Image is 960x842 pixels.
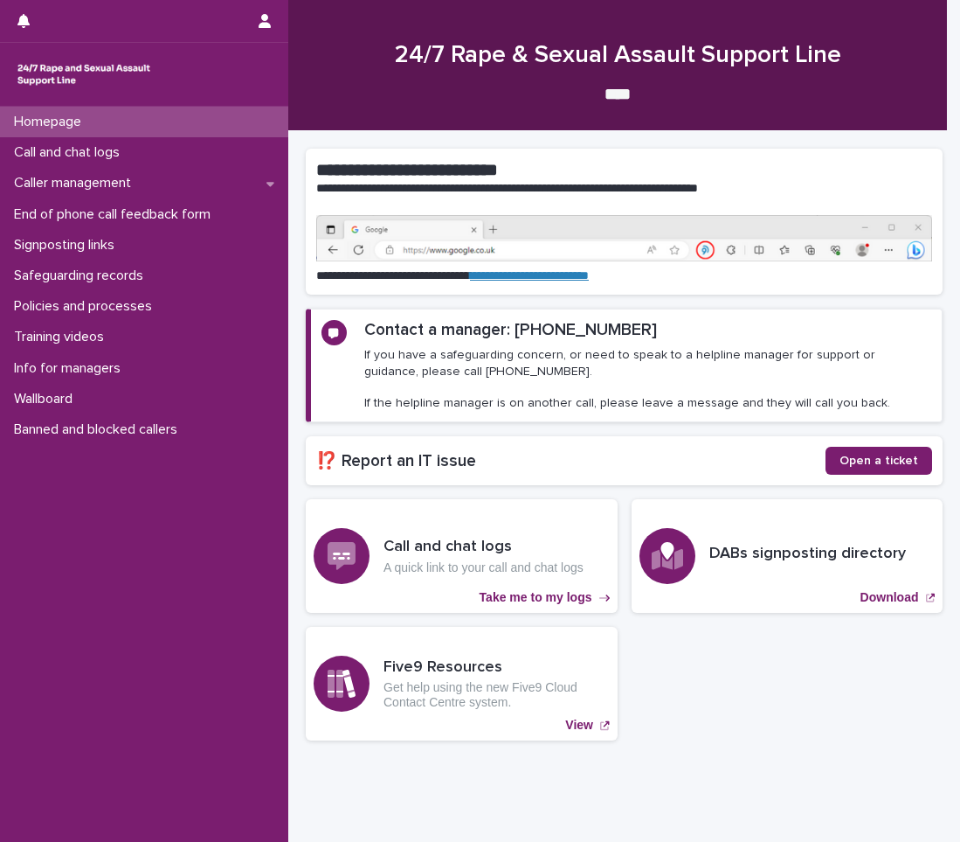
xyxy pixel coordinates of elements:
p: Safeguarding records [7,268,157,284]
h2: ⁉️ Report an IT issue [316,451,825,471]
a: Open a ticket [825,447,932,475]
p: If you have a safeguarding concern, or need to speak to a helpline manager for support or guidanc... [364,347,931,411]
p: Download [860,590,919,605]
p: View [565,718,593,733]
p: Info for managers [7,360,135,377]
a: Download [632,499,943,613]
img: https%3A%2F%2Fcdn.document360.io%2F0deca9d6-0dac-4e56-9e8f-8d9979bfce0e%2FImages%2FDocumentation%... [316,215,932,261]
h3: DABs signposting directory [709,545,906,564]
p: Call and chat logs [7,144,134,161]
h3: Five9 Resources [383,658,610,678]
h2: Contact a manager: [PHONE_NUMBER] [364,320,657,340]
h3: Call and chat logs [383,538,584,557]
p: Wallboard [7,391,86,407]
p: Policies and processes [7,298,166,315]
p: End of phone call feedback form [7,206,224,223]
p: Banned and blocked callers [7,421,191,438]
span: Open a ticket [839,455,918,467]
a: View [306,627,618,741]
img: rhQMoQhaT3yELyF149Cw [14,57,154,92]
p: Get help using the new Five9 Cloud Contact Centre system. [383,680,610,710]
p: A quick link to your call and chat logs [383,560,584,575]
h1: 24/7 Rape & Sexual Assault Support Line [306,41,929,71]
a: Take me to my logs [306,499,618,613]
p: Training videos [7,329,118,345]
p: Caller management [7,175,145,191]
p: Homepage [7,114,95,130]
p: Take me to my logs [480,590,592,605]
p: Signposting links [7,237,128,254]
